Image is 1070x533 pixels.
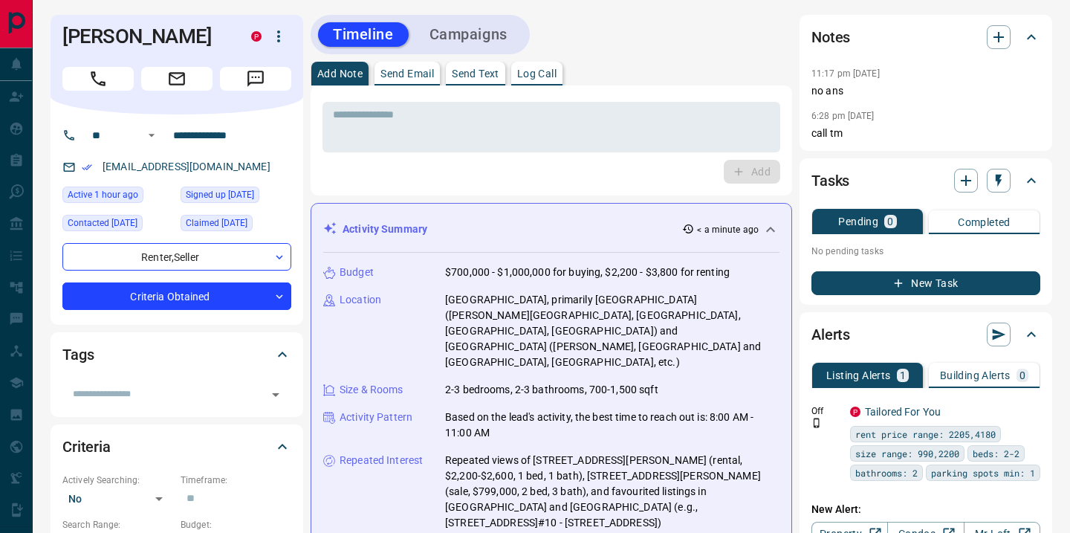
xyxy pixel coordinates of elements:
p: no ans [811,83,1040,99]
button: Campaigns [415,22,522,47]
p: Timeframe: [181,474,291,487]
h2: Tags [62,343,94,366]
p: Location [340,292,381,308]
p: Send Email [380,68,434,79]
button: New Task [811,271,1040,295]
p: Send Text [452,68,499,79]
p: 11:17 pm [DATE] [811,68,880,79]
a: [EMAIL_ADDRESS][DOMAIN_NAME] [103,161,270,172]
p: Add Note [317,68,363,79]
p: < a minute ago [697,223,759,236]
svg: Email Verified [82,162,92,172]
div: Wed Oct 15 2025 [62,187,173,207]
p: Search Range: [62,518,173,532]
p: Based on the lead's activity, the best time to reach out is: 8:00 AM - 11:00 AM [445,410,779,441]
span: Contacted [DATE] [68,216,137,230]
div: Alerts [811,317,1040,352]
span: parking spots min: 1 [931,465,1035,480]
p: [GEOGRAPHIC_DATA], primarily [GEOGRAPHIC_DATA] ([PERSON_NAME][GEOGRAPHIC_DATA], [GEOGRAPHIC_DATA]... [445,292,779,370]
span: Message [220,67,291,91]
span: size range: 990,2200 [855,446,959,461]
h1: [PERSON_NAME] [62,25,229,48]
span: Claimed [DATE] [186,216,247,230]
button: Timeline [318,22,409,47]
h2: Tasks [811,169,849,193]
span: Active 1 hour ago [68,187,138,202]
span: Signed up [DATE] [186,187,254,202]
p: Listing Alerts [826,370,891,381]
p: No pending tasks [811,240,1040,262]
p: Repeated Interest [340,453,423,468]
p: Off [811,404,841,418]
button: Open [143,126,160,144]
p: Budget [340,265,374,280]
p: Size & Rooms [340,382,403,398]
p: $700,000 - $1,000,000 for buying, $2,200 - $3,800 for renting [445,265,730,280]
div: Renter , Seller [62,243,291,271]
span: beds: 2-2 [973,446,1019,461]
div: Criteria Obtained [62,282,291,310]
div: Tasks [811,163,1040,198]
p: Completed [958,217,1011,227]
a: Tailored For You [865,406,941,418]
span: Call [62,67,134,91]
p: Log Call [517,68,557,79]
p: 0 [887,216,893,227]
p: Repeated views of [STREET_ADDRESS][PERSON_NAME] (rental, $2,200-$2,600, 1 bed, 1 bath), [STREET_A... [445,453,779,531]
div: Tags [62,337,291,372]
div: No [62,487,173,511]
div: Criteria [62,429,291,465]
p: 6:28 pm [DATE] [811,111,875,121]
div: property.ca [850,407,860,417]
svg: Push Notification Only [811,418,822,428]
p: 2-3 bedrooms, 2-3 bathrooms, 700-1,500 sqft [445,382,658,398]
p: Activity Summary [343,222,427,237]
p: Activity Pattern [340,410,412,425]
p: call tm [811,126,1040,141]
button: Open [265,384,286,405]
div: Wed Aug 13 2025 [181,187,291,207]
span: Email [141,67,213,91]
div: Notes [811,19,1040,55]
p: 1 [900,370,906,381]
div: Activity Summary< a minute ago [323,216,779,243]
p: Budget: [181,518,291,532]
p: Building Alerts [940,370,1011,381]
p: New Alert: [811,502,1040,517]
p: Actively Searching: [62,474,173,487]
h2: Notes [811,25,850,49]
span: rent price range: 2205,4180 [855,427,996,442]
p: Pending [838,216,878,227]
p: 0 [1019,370,1025,381]
div: property.ca [251,31,262,42]
h2: Alerts [811,323,850,346]
span: bathrooms: 2 [855,465,918,480]
div: Fri Aug 29 2025 [62,215,173,236]
div: Fri Aug 22 2025 [181,215,291,236]
h2: Criteria [62,435,111,459]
